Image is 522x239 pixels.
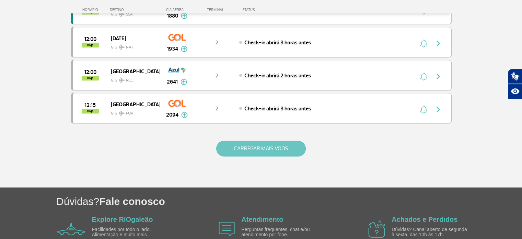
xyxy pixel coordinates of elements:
[82,109,99,113] span: hoje
[111,107,155,117] span: GIG
[194,8,239,12] div: TERMINAL
[119,110,125,116] img: destiny_airplane.svg
[244,105,311,112] span: Check-in abrirá 3 horas antes
[392,227,471,238] p: Dúvidas? Canal aberto de segunda à sexta, das 10h às 17h.
[99,196,165,207] span: Fale conosco
[126,44,134,51] span: NAT
[82,43,99,47] span: hoje
[420,105,427,113] img: sino-painel-voo.svg
[434,72,442,80] img: seta-direita-painel-voo.svg
[434,39,442,47] img: seta-direita-painel-voo.svg
[160,8,194,12] div: CIA AÉREA
[181,112,188,118] img: mais-info-painel-voo.svg
[126,77,133,84] span: REC
[368,220,385,238] img: airplane icon
[434,105,442,113] img: seta-direita-painel-voo.svg
[244,72,311,79] span: Check-in abrirá 2 horas antes
[57,223,85,235] img: airplane icon
[215,39,218,46] span: 2
[420,39,427,47] img: sino-painel-voo.svg
[111,100,155,109] span: [GEOGRAPHIC_DATA]
[82,76,99,80] span: hoje
[84,70,96,75] span: 2025-09-25 12:00:00
[111,34,155,43] span: [DATE]
[508,84,522,99] button: Abrir recursos assistivos.
[111,41,155,51] span: GIG
[241,216,283,223] a: Atendimento
[56,194,522,208] h1: Dúvidas?
[167,78,178,86] span: 2641
[84,37,96,42] span: 2025-09-25 12:00:00
[215,105,218,112] span: 2
[119,44,125,50] img: destiny_airplane.svg
[84,103,96,108] span: 2025-09-25 12:15:00
[73,8,110,12] div: HORÁRIO
[181,46,187,52] img: mais-info-painel-voo.svg
[219,222,235,236] img: airplane icon
[111,74,155,84] span: GIG
[167,45,178,53] span: 1934
[119,77,125,83] img: destiny_airplane.svg
[110,8,160,12] div: DESTINO
[241,227,320,238] p: Perguntas frequentes, chat e/ou atendimento por fone.
[244,39,311,46] span: Check-in abrirá 3 horas antes
[392,216,457,223] a: Achados e Perdidos
[215,72,218,79] span: 2
[92,227,171,238] p: Facilidades por todo o lado. Alimentação e muito mais.
[239,8,295,12] div: STATUS
[508,69,522,84] button: Abrir tradutor de língua de sinais.
[92,216,153,223] a: Explore RIOgaleão
[166,111,178,119] span: 2094
[216,141,306,156] button: CARREGAR MAIS VOOS
[508,69,522,99] div: Plugin de acessibilidade da Hand Talk.
[181,79,187,85] img: mais-info-painel-voo.svg
[420,72,427,80] img: sino-painel-voo.svg
[111,67,155,76] span: [GEOGRAPHIC_DATA]
[126,110,133,117] span: FOR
